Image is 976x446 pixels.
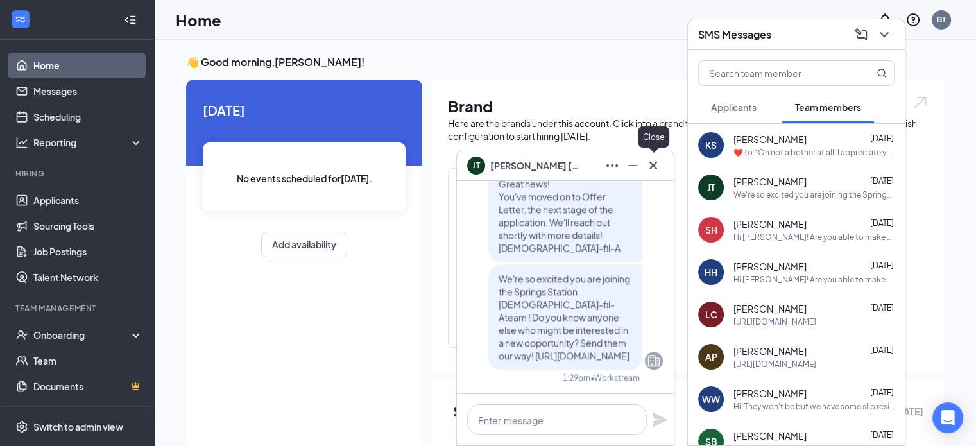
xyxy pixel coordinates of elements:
[853,27,869,42] svg: ComposeMessage
[448,95,929,117] h1: Brand
[33,187,143,213] a: Applicants
[625,158,640,173] svg: Minimize
[33,348,143,373] a: Team
[237,171,372,185] span: No events scheduled for [DATE] .
[932,402,963,433] div: Open Intercom Messenger
[622,155,643,176] button: Minimize
[15,420,28,433] svg: Settings
[733,232,895,243] div: Hi [PERSON_NAME]! Are you able to make orientation [DATE] form 3-5pm?
[453,400,603,423] span: Summary of last week
[638,126,669,148] div: Close
[643,155,664,176] button: Cross
[699,61,851,85] input: Search team member
[733,387,807,400] span: [PERSON_NAME]
[449,277,627,309] h2: [DEMOGRAPHIC_DATA]-fil-A
[186,55,944,69] h3: 👋 Good morning, [PERSON_NAME] !
[33,420,123,433] div: Switch to admin view
[702,393,720,406] div: WW
[590,372,640,383] span: • Workstream
[646,353,662,368] svg: Company
[705,139,717,151] div: KS
[490,159,580,173] span: [PERSON_NAME] [PERSON_NAME]
[563,372,590,383] div: 1:29pm
[176,9,221,31] h1: Home
[33,399,143,425] a: SurveysCrown
[33,213,143,239] a: Sourcing Tools
[261,232,347,257] button: Add availability
[733,302,807,315] span: [PERSON_NAME]
[124,13,137,26] svg: Collapse
[733,189,895,200] div: We're so excited you are joining the Springs Station [DEMOGRAPHIC_DATA]-fil-Ateam ! Do you know a...
[733,429,807,442] span: [PERSON_NAME]
[733,218,807,230] span: [PERSON_NAME]
[652,412,667,427] svg: Plane
[877,68,887,78] svg: MagnifyingGlass
[733,260,807,273] span: [PERSON_NAME]
[33,329,132,341] div: Onboarding
[14,13,27,26] svg: WorkstreamLogo
[15,136,28,149] svg: Analysis
[870,261,894,270] span: [DATE]
[33,78,143,104] a: Messages
[33,104,143,130] a: Scheduling
[877,27,892,42] svg: ChevronDown
[905,12,921,28] svg: QuestionInfo
[705,308,717,321] div: LC
[870,303,894,313] span: [DATE]
[733,316,816,327] div: [URL][DOMAIN_NAME]
[733,175,807,188] span: [PERSON_NAME]
[711,101,757,113] span: Applicants
[870,388,894,397] span: [DATE]
[733,345,807,357] span: [PERSON_NAME]
[733,359,816,370] div: [URL][DOMAIN_NAME]
[733,147,895,158] div: ​❤️​ to “ Oh not a bother at all! I appreciate you [PERSON_NAME]! So happy you are on our team 😀 ”
[15,303,141,314] div: Team Management
[707,181,715,194] div: JT
[203,100,406,120] span: [DATE]
[937,14,946,25] div: BT
[33,136,144,149] div: Reporting
[698,28,771,42] h3: SMS Messages
[33,373,143,399] a: DocumentsCrown
[733,274,895,285] div: Hi [PERSON_NAME]! Are you able to make orientation [DATE] form 3-5pm?
[870,218,894,228] span: [DATE]
[870,345,894,355] span: [DATE]
[646,158,661,173] svg: Cross
[705,223,717,236] div: SH
[448,117,929,142] div: Here are the brands under this account. Click into a brand to see your locations, managers, job p...
[870,133,894,143] span: [DATE]
[870,176,894,185] span: [DATE]
[602,155,622,176] button: Ellipses
[705,266,717,279] div: HH
[912,95,929,110] img: open.6027fd2a22e1237b5b06.svg
[733,401,895,412] div: Hi! They won't be but we have some slip resistant shoe covers that you can wear over tennis shoes...
[499,273,630,361] span: We're so excited you are joining the Springs Station [DEMOGRAPHIC_DATA]-fil-Ateam ! Do you know a...
[795,101,861,113] span: Team members
[15,168,141,179] div: Hiring
[870,430,894,440] span: [DATE]
[877,12,893,28] svg: Notifications
[15,329,28,341] svg: UserCheck
[851,24,871,45] button: ComposeMessage
[604,158,620,173] svg: Ellipses
[733,133,807,146] span: [PERSON_NAME]
[33,239,143,264] a: Job Postings
[874,24,895,45] button: ChevronDown
[33,264,143,290] a: Talent Network
[33,53,143,78] a: Home
[705,350,717,363] div: AP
